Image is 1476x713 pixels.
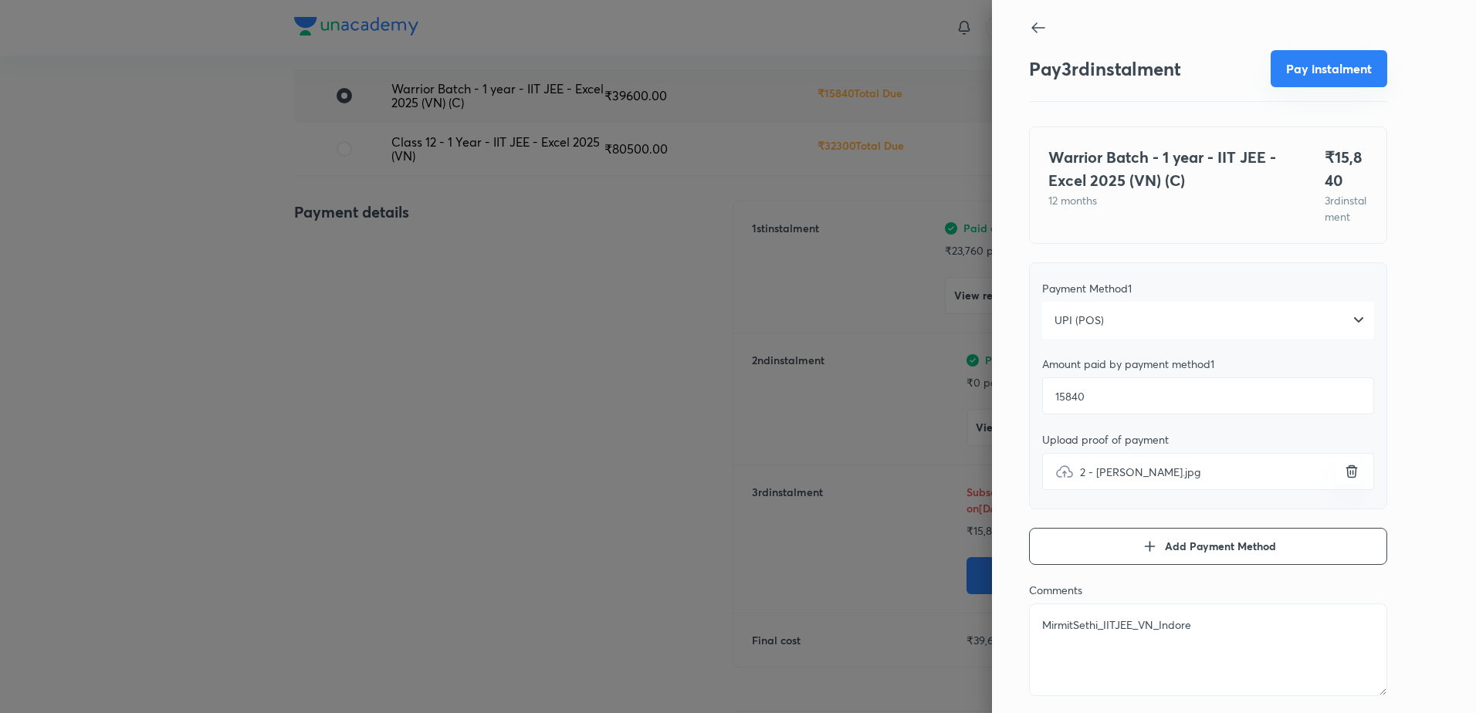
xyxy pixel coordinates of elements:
[1336,459,1361,484] button: upload2 - [PERSON_NAME].jpg
[1080,464,1200,480] span: 2 - [PERSON_NAME].jpg
[1048,146,1288,192] h4: Warrior Batch - 1 year - IIT JEE - Excel 2025 (VN) (C)
[1055,462,1074,481] img: upload
[1271,50,1387,87] button: Pay instalment
[1165,539,1276,554] span: Add Payment Method
[1029,528,1387,565] button: Add Payment Method
[1029,603,1387,696] textarea: MirmitSethi_IITJEE_VN_Indore
[1042,282,1374,296] div: Payment Method 1
[1048,192,1288,208] p: 12 months
[1055,313,1104,328] span: UPI (POS)
[1042,357,1374,371] div: Amount paid by payment method 1
[1029,58,1181,80] h3: Pay 3 rd instalment
[1042,433,1374,447] div: Upload proof of payment
[1029,583,1387,597] div: Comments
[1325,146,1368,192] h4: ₹ 15,840
[1325,192,1368,225] p: 3 rd instalment
[1042,377,1374,414] input: Add amount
